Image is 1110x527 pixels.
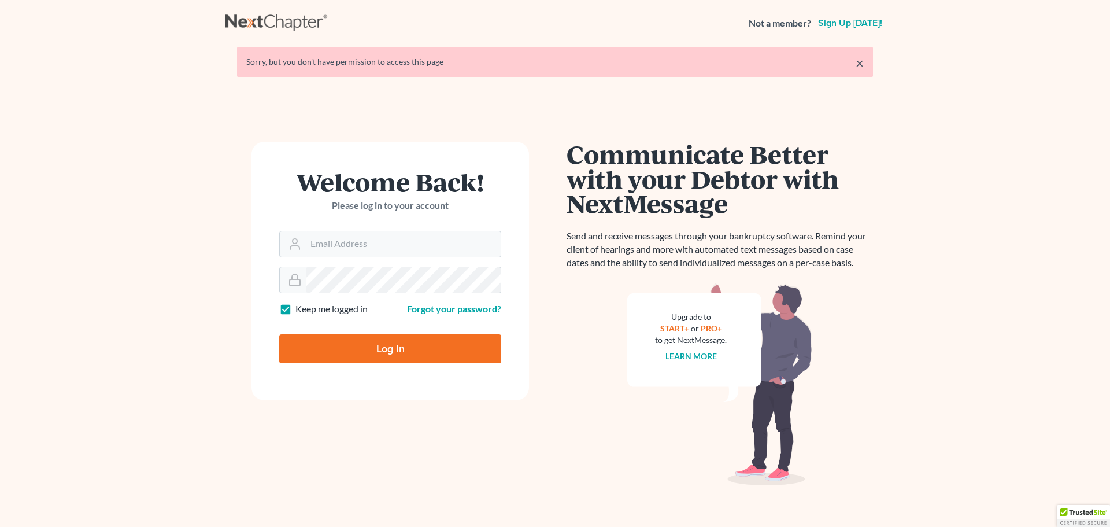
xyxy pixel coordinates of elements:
p: Please log in to your account [279,199,501,212]
a: PRO+ [701,323,722,333]
div: Sorry, but you don't have permission to access this page [246,56,864,68]
a: Sign up [DATE]! [816,19,885,28]
a: Forgot your password? [407,303,501,314]
span: or [691,323,699,333]
input: Log In [279,334,501,363]
h1: Communicate Better with your Debtor with NextMessage [567,142,873,216]
h1: Welcome Back! [279,169,501,194]
input: Email Address [306,231,501,257]
div: to get NextMessage. [655,334,727,346]
div: Upgrade to [655,311,727,323]
a: × [856,56,864,70]
p: Send and receive messages through your bankruptcy software. Remind your client of hearings and mo... [567,230,873,270]
a: Learn more [665,351,717,361]
strong: Not a member? [749,17,811,30]
label: Keep me logged in [295,303,368,316]
a: START+ [660,323,689,333]
div: TrustedSite Certified [1057,505,1110,527]
img: nextmessage_bg-59042aed3d76b12b5cd301f8e5b87938c9018125f34e5fa2b7a6b67550977c72.svg [627,283,812,486]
